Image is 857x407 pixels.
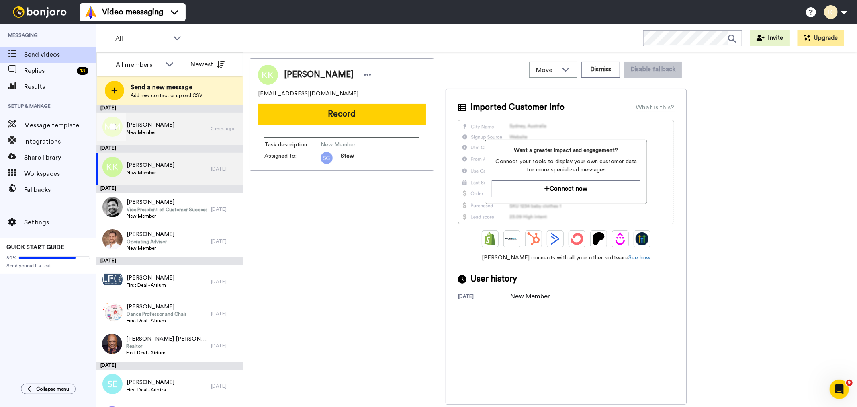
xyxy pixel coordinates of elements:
span: Stew [341,152,354,164]
span: Integrations [24,137,96,146]
span: Want a greater impact and engagement? [492,146,640,154]
img: 3b7668fd-0f06-4d3a-8156-872daa38257f.jpg [102,269,123,290]
div: [DATE] [458,293,510,301]
span: First Deal - Arintra [127,386,174,393]
span: Move [536,65,558,75]
span: Realtor [126,343,207,349]
span: Workspaces [24,169,96,179]
span: New Member [127,169,174,176]
span: Connect your tools to display your own customer data for more specialized messages [492,158,640,174]
span: Dance Professor and Chair [127,311,186,317]
span: Vice President of Customer Success [127,206,207,213]
span: Send videos [24,50,96,60]
div: 2 min. ago [211,125,239,132]
span: Task description : [264,141,321,149]
span: New Member [321,141,397,149]
div: 13 [77,67,88,75]
img: kk.png [102,157,123,177]
span: [PERSON_NAME] [127,303,186,311]
img: 71816507-17a3-48c4-a5ae-2d6450d9b6a4.jpg [102,229,123,249]
div: [DATE] [211,343,239,349]
span: [PERSON_NAME] [PERSON_NAME] [126,335,207,343]
div: [DATE] [96,145,243,153]
span: [PERSON_NAME] [127,378,174,386]
div: [DATE] [96,362,243,370]
button: Disable fallback [624,62,682,78]
img: 1b6aa270-ee2e-422c-9216-79b20039d0e8.png [102,302,123,322]
span: Imported Customer Info [470,101,565,113]
div: [DATE] [96,105,243,113]
span: First Deal - Atrium [127,317,186,324]
span: [PERSON_NAME] [284,69,354,81]
div: All members [116,60,162,70]
div: What is this? [636,103,674,112]
div: [DATE] [211,278,239,285]
span: Settings [24,218,96,227]
div: New Member [510,292,550,301]
img: 6ffc37e3-7a57-4b58-8769-2d2218edc3bd.jpg [102,197,123,217]
span: Send a new message [131,82,202,92]
span: All [115,34,169,43]
span: [PERSON_NAME] [127,230,174,238]
div: [DATE] [211,238,239,245]
div: [DATE] [211,206,239,212]
span: Assigned to: [264,152,321,164]
span: New Member [127,213,207,219]
span: First Deal - Atrium [126,349,207,356]
img: Drip [614,232,627,245]
span: First Deal - Atrium [127,282,174,288]
button: Newest [184,56,231,72]
button: Record [258,104,426,125]
img: Shopify [484,232,497,245]
span: [PERSON_NAME] [127,121,174,129]
img: 82d77515-61d0-430a-a333-5535a56e8b0c.png [321,152,333,164]
span: [PERSON_NAME] [127,161,174,169]
img: ActiveCampaign [549,232,562,245]
span: [PERSON_NAME] [127,274,174,282]
button: Collapse menu [21,384,76,394]
button: Upgrade [798,30,844,46]
span: Send yourself a test [6,263,90,269]
span: QUICK START GUIDE [6,245,64,250]
span: 9 [846,380,853,386]
span: [PERSON_NAME] connects with all your other software [458,254,674,262]
span: Fallbacks [24,185,96,195]
img: vm-color.svg [84,6,97,18]
img: GoHighLevel [636,232,648,245]
span: Collapse menu [36,386,69,392]
img: bj-logo-header-white.svg [10,6,70,18]
span: Add new contact or upload CSV [131,92,202,99]
span: [PERSON_NAME] [127,198,207,206]
a: See how [628,255,650,261]
span: User history [470,273,517,285]
img: Patreon [592,232,605,245]
span: Results [24,82,96,92]
span: Video messaging [102,6,163,18]
img: e903244b-5e95-4598-93db-8ceb31f563cb.jpg [102,334,122,354]
span: Replies [24,66,74,76]
div: [DATE] [211,166,239,172]
img: se.png [102,374,123,394]
div: [DATE] [211,310,239,317]
img: Image of Kaan Kural [258,65,278,85]
button: Connect now [492,180,640,197]
img: Hubspot [527,232,540,245]
div: [DATE] [96,257,243,265]
button: Invite [750,30,790,46]
button: Dismiss [581,62,620,78]
iframe: Intercom live chat [830,380,849,399]
img: ConvertKit [571,232,583,245]
div: [DATE] [96,185,243,193]
img: Ontraport [505,232,518,245]
span: Share library [24,153,96,162]
span: Message template [24,121,96,130]
div: [DATE] [211,383,239,389]
span: 80% [6,255,17,261]
span: New Member [127,245,174,251]
span: Operating Advisor [127,238,174,245]
span: [EMAIL_ADDRESS][DOMAIN_NAME] [258,90,358,98]
span: New Member [127,129,174,136]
